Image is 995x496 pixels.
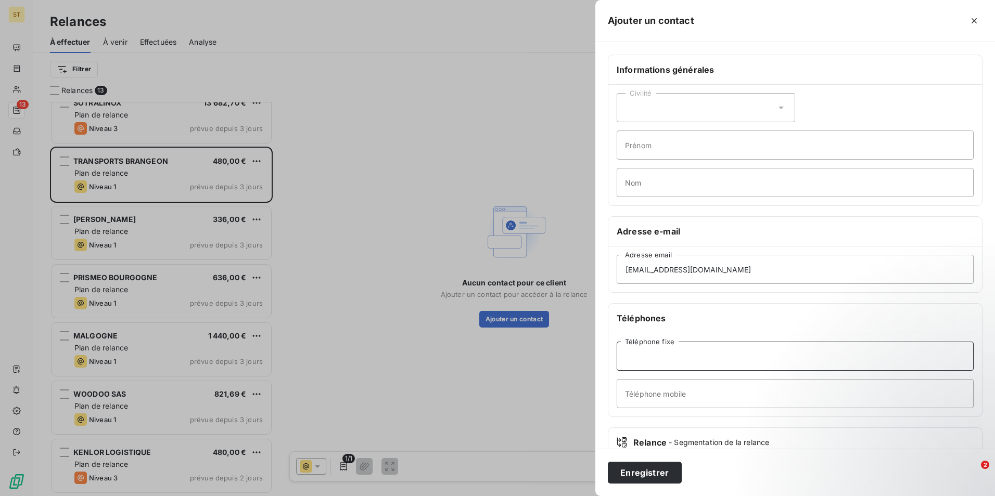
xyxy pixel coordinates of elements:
[608,462,682,484] button: Enregistrer
[617,436,974,449] div: Relance
[617,63,974,76] h6: Informations générales
[787,395,995,468] iframe: Intercom notifications message
[617,168,974,197] input: placeholder
[617,342,974,371] input: placeholder
[960,461,985,486] iframe: Intercom live chat
[981,461,989,469] span: 2
[617,225,974,238] h6: Adresse e-mail
[617,379,974,408] input: placeholder
[617,255,974,284] input: placeholder
[669,437,769,448] span: - Segmentation de la relance
[617,130,974,160] input: placeholder
[617,312,974,324] h6: Téléphones
[608,14,694,28] h5: Ajouter un contact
